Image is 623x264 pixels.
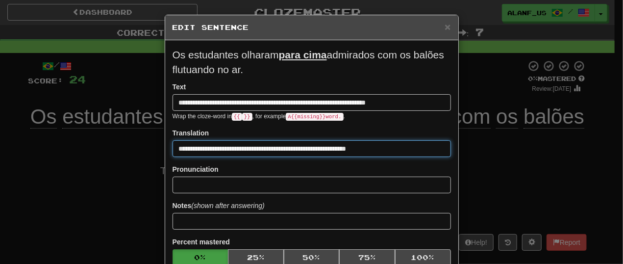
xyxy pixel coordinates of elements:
[173,237,230,247] label: Percent mastered
[445,22,450,32] button: Close
[173,201,265,211] label: Notes
[173,48,451,77] p: Os estudantes olharam admirados com os balões flutuando no ar.
[445,21,450,32] span: ×
[191,202,264,210] em: (shown after answering)
[173,128,209,138] label: Translation
[232,113,242,121] code: {{
[173,164,219,174] label: Pronunciation
[173,113,345,120] small: Wrap the cloze-word in , for example .
[279,49,327,60] u: para cima
[286,113,343,121] code: A {{ missing }} word.
[173,23,451,32] h5: Edit Sentence
[242,113,252,121] code: }}
[173,82,186,92] label: Text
